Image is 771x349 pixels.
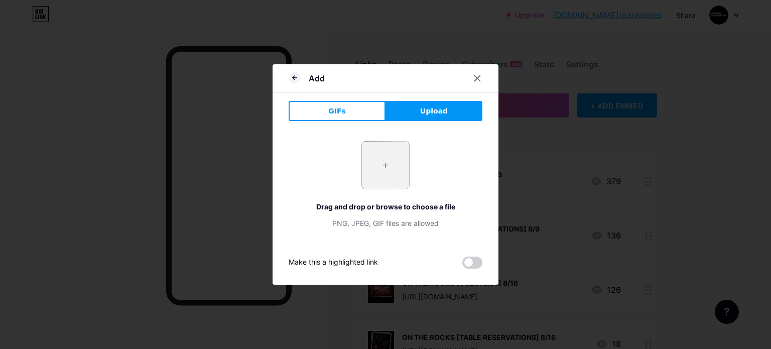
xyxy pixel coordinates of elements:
div: Drag and drop or browse to choose a file [289,201,482,212]
span: Upload [420,106,448,117]
button: Upload [385,101,482,121]
div: Make this a highlighted link [289,257,378,269]
div: Add [309,72,325,84]
div: PNG, JPEG, GIF files are allowed [289,218,482,228]
span: GIFs [328,106,346,117]
button: GIFs [289,101,385,121]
